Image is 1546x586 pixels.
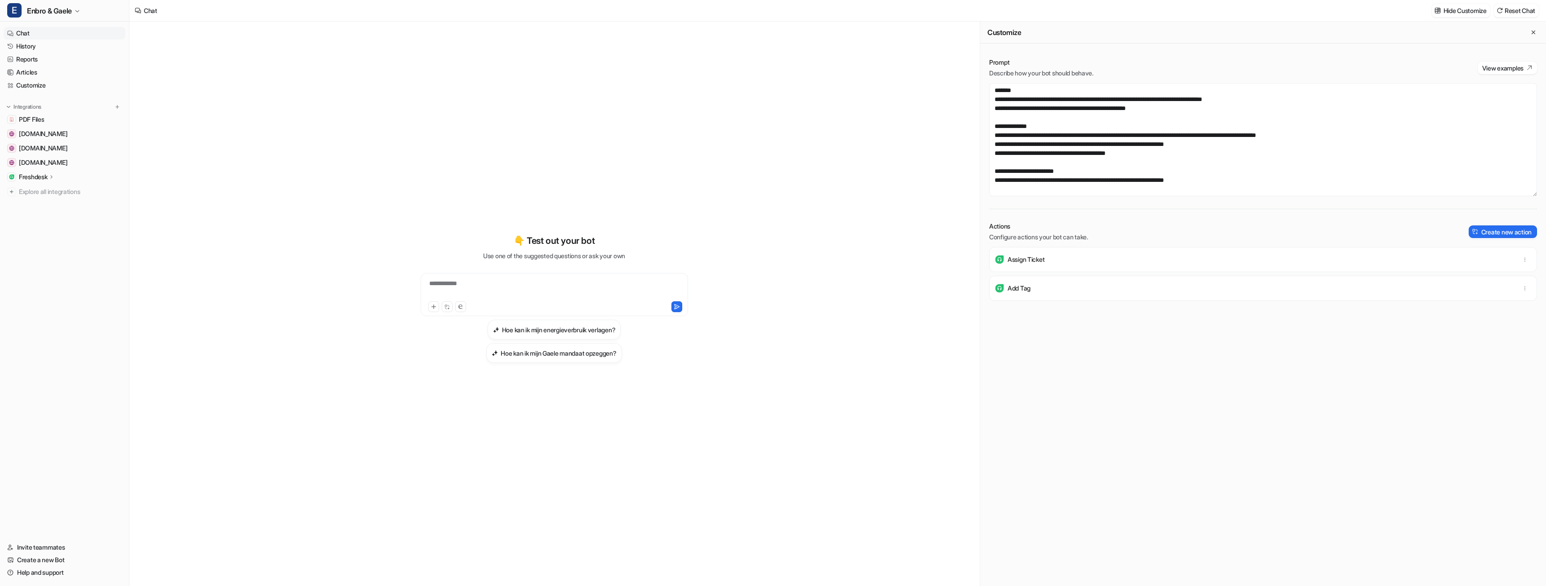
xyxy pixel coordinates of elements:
h1: [PERSON_NAME] [44,4,102,11]
a: Customize [4,79,125,92]
button: Hoe kan ik mijn energieverbruik verlagen?Hoe kan ik mijn energieverbruik verlagen? [488,320,621,339]
p: Freshdesk [19,172,47,181]
img: Hoe kan ik mijn Gaele mandaat opzeggen? [492,350,498,357]
span: [DOMAIN_NAME] [19,144,67,153]
img: menu_add.svg [114,104,120,110]
a: History [4,40,125,53]
span: [DOMAIN_NAME] [19,158,67,167]
a: Chat [4,27,125,40]
button: Reset Chat [1494,4,1539,17]
div: Hi [PERSON_NAME], I'm one of the engineers, jumping in for [GEOGRAPHIC_DATA] [14,70,140,106]
h2: Customize [987,28,1021,37]
button: Hide Customize [1432,4,1490,17]
h3: Hoe kan ik mijn Gaele mandaat opzeggen? [501,348,616,358]
a: Explore all integrations [4,185,125,198]
button: Create new action [1469,225,1537,238]
img: expand menu [5,104,12,110]
a: www.gaele.be[DOMAIN_NAME] [4,128,125,140]
a: Invite teammates [4,541,125,554]
a: www.enbro.com[DOMAIN_NAME] [4,142,125,154]
div: Patrick says… [7,65,173,329]
img: www.gaele.be [9,131,14,137]
div: Patrick says… [7,44,173,65]
p: Describe how your bot should behave. [989,69,1093,78]
p: Actions [989,222,1088,231]
div: Hi [PERSON_NAME],I'm one of the engineers, jumping in for [GEOGRAPHIC_DATA]We had some previous f... [7,65,147,309]
a: enbro-my.sharepoint.com[DOMAIN_NAME] [4,156,125,169]
b: [PERSON_NAME] [39,47,89,53]
img: PDF Files [9,117,14,122]
img: Assign Ticket icon [995,255,1004,264]
button: Upload attachment [43,294,50,301]
img: Freshdesk [9,174,14,180]
button: go back [6,4,23,21]
img: Add Tag icon [995,284,1004,293]
span: Explore all integrations [19,185,122,199]
button: Integrations [4,102,44,111]
a: Create a new Bot [4,554,125,566]
img: reset [1497,7,1503,14]
button: View examples [1478,62,1537,74]
p: Assign Ticket [1008,255,1044,264]
img: www.enbro.com [9,145,14,151]
img: Profile image for Patrick [26,5,40,19]
button: Close flyout [1528,27,1539,38]
img: Profile image for Patrick [27,46,36,55]
p: Hide Customize [1444,6,1487,15]
div: We had some previous functionality that automatically invited agents and didn't send emails. The ... [14,106,140,185]
span: E [7,3,22,18]
div: Chat [144,6,157,15]
img: explore all integrations [7,187,16,196]
img: enbro-my.sharepoint.com [9,160,14,165]
p: Integrations [13,103,41,110]
p: 👇 Test out your bot [514,234,595,247]
div: I've cleared out the existing pending invitations from your account, so you should be able to go ... [14,189,140,304]
img: create-action-icon.svg [1472,229,1479,235]
span: PDF Files [19,115,44,124]
span: Enbro & Gaele [27,4,72,17]
p: Use one of the suggested questions or ask your own [483,251,625,260]
a: Reports [4,53,125,66]
img: customize [1435,7,1441,14]
div: Close [158,4,174,20]
h3: Hoe kan ik mijn energieverbruik verlagen? [502,325,616,335]
button: Emoji picker [14,294,21,301]
a: Articles [4,66,125,79]
button: Hoe kan ik mijn Gaele mandaat opzeggen?Hoe kan ik mijn Gaele mandaat opzeggen? [486,343,622,363]
a: Help and support [4,566,125,579]
span: [DOMAIN_NAME] [19,129,67,138]
button: Gif picker [28,294,36,301]
p: Active 3h ago [44,11,84,20]
img: Hoe kan ik mijn energieverbruik verlagen? [493,326,499,333]
p: Configure actions your bot can take. [989,233,1088,242]
p: Add Tag [1008,284,1031,293]
div: joined the conversation [39,46,153,54]
textarea: Message… [8,275,172,291]
a: PDF FilesPDF Files [4,113,125,126]
p: Prompt [989,58,1093,67]
button: Send a message… [154,291,169,305]
button: Home [141,4,158,21]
